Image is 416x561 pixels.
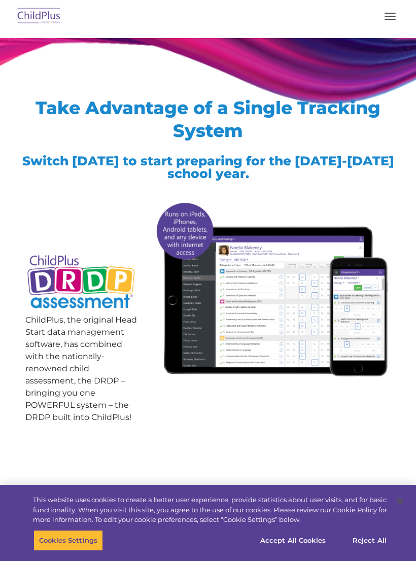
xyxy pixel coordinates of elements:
[22,153,394,181] span: Switch [DATE] to start preparing for the [DATE]-[DATE] school year.
[33,530,103,551] button: Cookies Settings
[33,495,387,525] div: This website uses cookies to create a better user experience, provide statistics about user visit...
[15,5,63,28] img: ChildPlus by Procare Solutions
[36,97,380,142] span: Take Advantage of a Single Tracking System
[25,315,137,422] span: ChildPlus, the original Head Start data management software, has combined with the nationally-ren...
[389,490,411,512] button: Close
[255,530,331,551] button: Accept All Cookies
[25,249,137,317] img: Copyright - DRDP Logo
[338,530,401,551] button: Reject All
[152,198,391,380] img: All-devices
